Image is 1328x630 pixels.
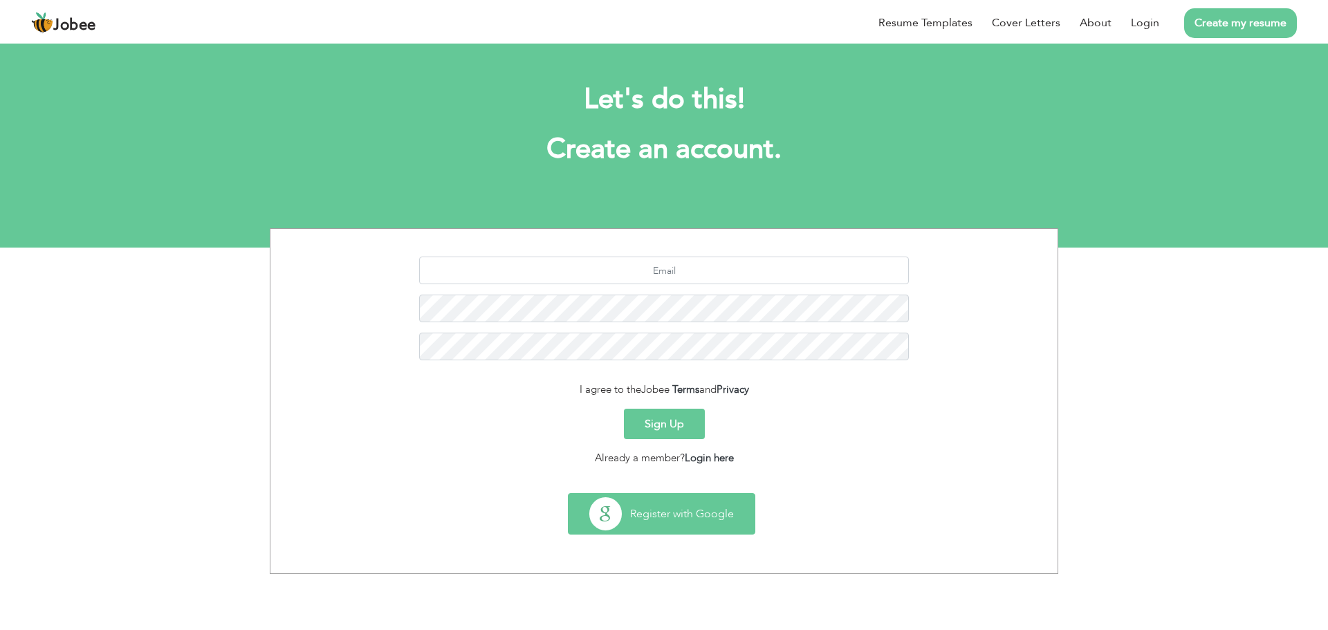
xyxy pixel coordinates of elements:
div: Already a member? [281,450,1047,466]
img: jobee.io [31,12,53,34]
a: Create my resume [1184,8,1297,38]
a: Resume Templates [878,15,972,31]
h2: Let's do this! [290,82,1037,118]
h1: Create an account. [290,131,1037,167]
a: Privacy [717,382,749,396]
span: Jobee [53,18,96,33]
a: About [1080,15,1112,31]
a: Login here [685,451,734,465]
a: Terms [672,382,699,396]
button: Register with Google [569,494,755,534]
button: Sign Up [624,409,705,439]
a: Cover Letters [992,15,1060,31]
a: Jobee [31,12,96,34]
span: Jobee [641,382,670,396]
a: Login [1131,15,1159,31]
div: I agree to the and [281,382,1047,398]
input: Email [419,257,910,284]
